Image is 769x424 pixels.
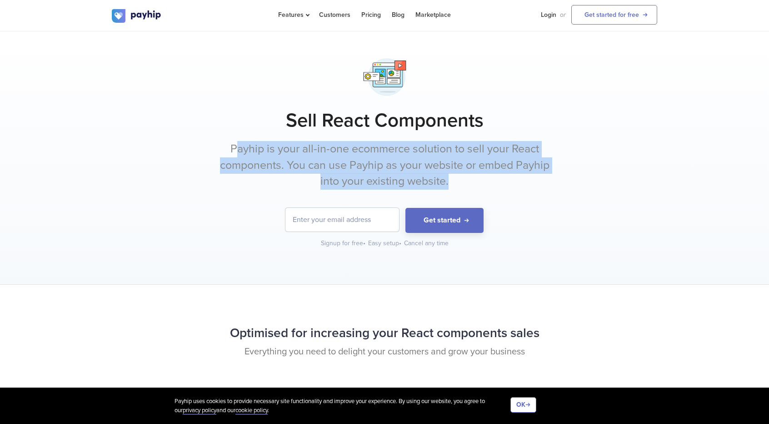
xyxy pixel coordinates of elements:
[214,141,555,190] p: Payhip is your all-in-one ecommerce solution to sell your React components. You can use Payhip as...
[285,208,399,232] input: Enter your email address
[175,397,510,415] div: Payhip uses cookies to provide necessary site functionality and improve your experience. By using...
[399,239,401,247] span: •
[112,345,657,358] p: Everything you need to delight your customers and grow your business
[510,397,536,413] button: OK
[404,239,449,248] div: Cancel any time
[405,208,484,233] button: Get started
[321,239,366,248] div: Signup for free
[112,9,162,23] img: logo.svg
[112,109,657,132] h1: Sell React Components
[571,5,657,25] a: Get started for free
[112,321,657,345] h2: Optimised for increasing your React components sales
[183,407,216,414] a: privacy policy
[363,239,365,247] span: •
[278,11,308,19] span: Features
[362,54,408,100] img: media-setting-7itjd1iuo5hr9occquutw.png
[368,239,402,248] div: Easy setup
[235,407,268,414] a: cookie policy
